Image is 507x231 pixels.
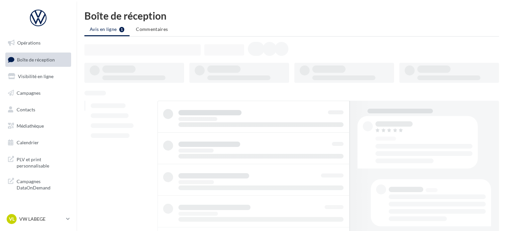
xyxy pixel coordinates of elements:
[17,57,55,62] span: Boîte de réception
[4,69,72,83] a: Visibilité en ligne
[17,90,41,96] span: Campagnes
[136,26,168,32] span: Commentaires
[4,136,72,150] a: Calendrier
[5,213,71,225] a: VL VW LABEGE
[19,216,63,222] p: VW LABEGE
[4,174,72,194] a: Campagnes DataOnDemand
[4,86,72,100] a: Campagnes
[4,36,72,50] a: Opérations
[17,140,39,145] span: Calendrier
[18,73,53,79] span: Visibilité en ligne
[4,53,72,67] a: Boîte de réception
[17,123,44,129] span: Médiathèque
[17,155,68,169] span: PLV et print personnalisable
[4,103,72,117] a: Contacts
[17,106,35,112] span: Contacts
[17,40,41,46] span: Opérations
[17,177,68,191] span: Campagnes DataOnDemand
[84,11,499,21] div: Boîte de réception
[9,216,15,222] span: VL
[4,119,72,133] a: Médiathèque
[4,152,72,172] a: PLV et print personnalisable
